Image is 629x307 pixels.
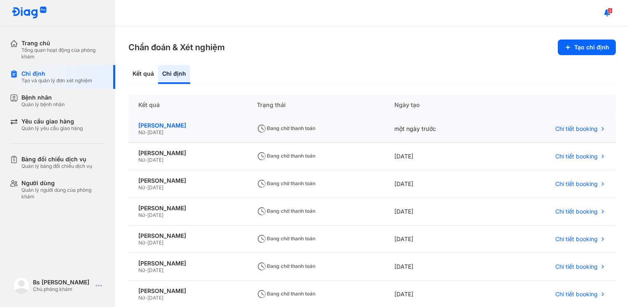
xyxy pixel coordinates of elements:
[21,94,65,101] div: Bệnh nhân
[145,295,147,301] span: -
[138,295,145,301] span: Nữ
[21,163,92,170] div: Quản lý bảng đối chiếu dịch vụ
[138,149,237,157] div: [PERSON_NAME]
[138,122,237,129] div: [PERSON_NAME]
[138,205,237,212] div: [PERSON_NAME]
[21,47,105,60] div: Tổng quan hoạt động của phòng khám
[145,157,147,163] span: -
[558,40,616,55] button: Tạo chỉ định
[21,125,83,132] div: Quản lý yêu cầu giao hàng
[555,153,598,160] span: Chi tiết booking
[145,267,147,273] span: -
[608,8,613,14] span: 3
[555,263,598,270] span: Chi tiết booking
[138,212,145,218] span: Nữ
[384,170,492,198] div: [DATE]
[145,129,147,135] span: -
[384,226,492,253] div: [DATE]
[555,291,598,298] span: Chi tiết booking
[21,40,105,47] div: Trang chủ
[128,42,225,53] h3: Chẩn đoán & Xét nghiệm
[384,198,492,226] div: [DATE]
[128,65,158,84] div: Kết quả
[145,184,147,191] span: -
[384,115,492,143] div: một ngày trước
[147,157,163,163] span: [DATE]
[128,95,247,115] div: Kết quả
[145,240,147,246] span: -
[147,129,163,135] span: [DATE]
[555,125,598,133] span: Chi tiết booking
[384,143,492,170] div: [DATE]
[555,208,598,215] span: Chi tiết booking
[138,240,145,246] span: Nữ
[138,184,145,191] span: Nữ
[247,95,384,115] div: Trạng thái
[384,95,492,115] div: Ngày tạo
[21,156,92,163] div: Bảng đối chiếu dịch vụ
[21,101,65,108] div: Quản lý bệnh nhân
[257,153,315,159] span: Đang chờ thanh toán
[147,295,163,301] span: [DATE]
[555,235,598,243] span: Chi tiết booking
[138,157,145,163] span: Nữ
[21,187,105,200] div: Quản lý người dùng của phòng khám
[13,277,30,294] img: logo
[145,212,147,218] span: -
[147,212,163,218] span: [DATE]
[384,253,492,281] div: [DATE]
[138,267,145,273] span: Nữ
[147,267,163,273] span: [DATE]
[257,263,315,269] span: Đang chờ thanh toán
[158,65,190,84] div: Chỉ định
[147,184,163,191] span: [DATE]
[138,177,237,184] div: [PERSON_NAME]
[147,240,163,246] span: [DATE]
[257,235,315,242] span: Đang chờ thanh toán
[257,291,315,297] span: Đang chờ thanh toán
[138,287,237,295] div: [PERSON_NAME]
[138,232,237,240] div: [PERSON_NAME]
[21,70,92,77] div: Chỉ định
[21,118,83,125] div: Yêu cầu giao hàng
[257,125,315,131] span: Đang chờ thanh toán
[555,180,598,188] span: Chi tiết booking
[33,279,92,286] div: Bs [PERSON_NAME]
[12,7,47,19] img: logo
[257,208,315,214] span: Đang chờ thanh toán
[138,129,145,135] span: Nữ
[33,286,92,293] div: Chủ phòng khám
[21,77,92,84] div: Tạo và quản lý đơn xét nghiệm
[21,179,105,187] div: Người dùng
[138,260,237,267] div: [PERSON_NAME]
[257,180,315,186] span: Đang chờ thanh toán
